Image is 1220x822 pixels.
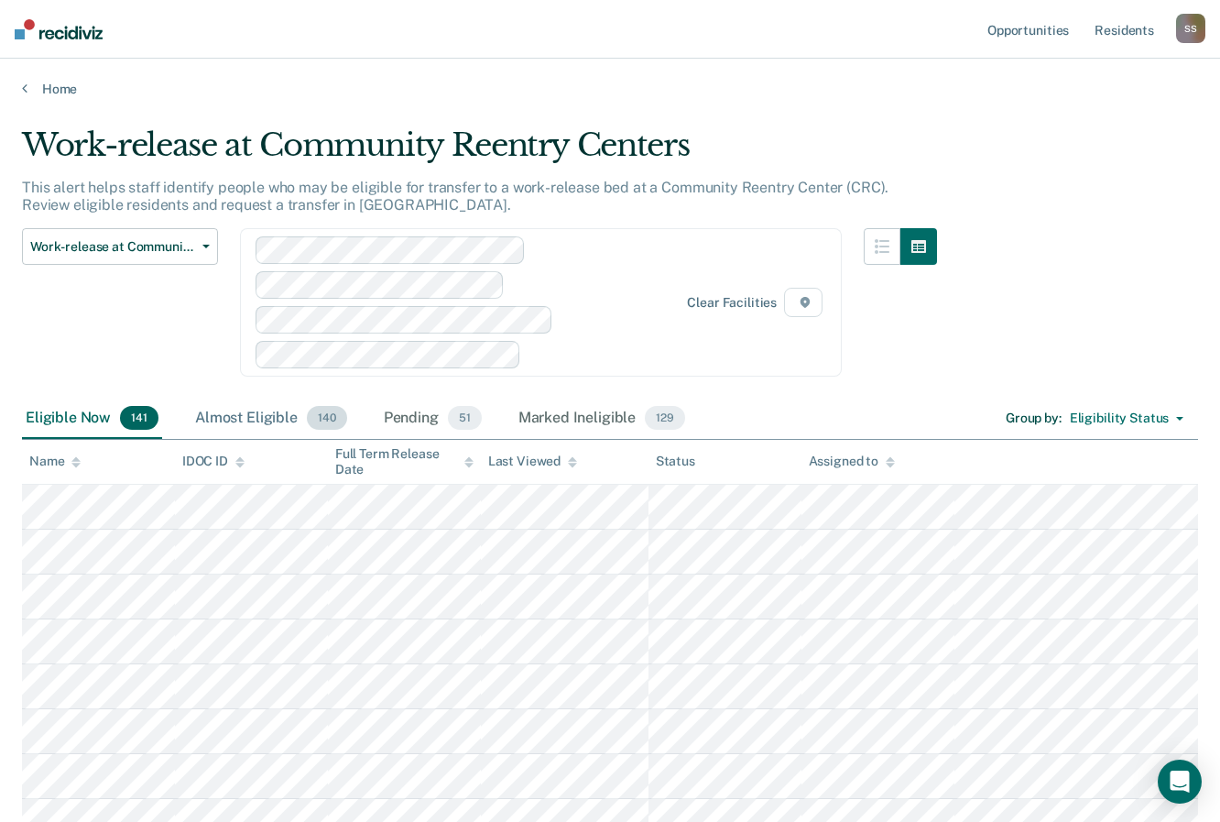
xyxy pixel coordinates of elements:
[809,454,895,469] div: Assigned to
[1006,411,1062,426] div: Group by :
[22,179,888,214] p: This alert helps staff identify people who may be eligible for transfer to a work-release bed at ...
[1176,14,1205,43] button: SS
[29,454,81,469] div: Name
[448,406,482,430] span: 51
[645,406,685,430] span: 129
[488,454,577,469] div: Last Viewed
[1070,411,1169,426] div: Eligibility Status
[22,126,937,179] div: Work-release at Community Reentry Centers
[120,406,158,430] span: 141
[30,239,195,255] span: Work-release at Community Reentry Centers
[656,454,695,469] div: Status
[15,19,103,39] img: Recidiviz
[687,295,777,311] div: Clear facilities
[515,399,689,439] div: Marked Ineligible129
[182,454,245,469] div: IDOC ID
[1176,14,1205,43] div: S S
[1158,760,1202,804] div: Open Intercom Messenger
[22,228,218,265] button: Work-release at Community Reentry Centers
[22,81,1198,97] a: Home
[335,446,474,477] div: Full Term Release Date
[307,406,347,430] span: 140
[380,399,485,439] div: Pending51
[191,399,351,439] div: Almost Eligible140
[1062,404,1192,433] button: Eligibility Status
[22,399,162,439] div: Eligible Now141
